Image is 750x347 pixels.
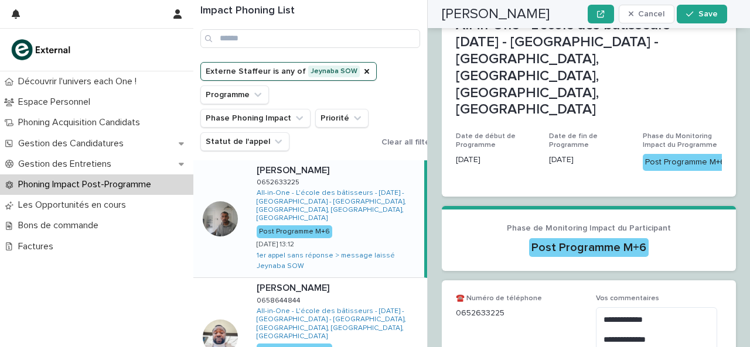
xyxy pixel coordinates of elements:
p: 0652633225 [257,176,302,187]
button: Phase Phoning Impact [200,109,311,128]
p: Gestion des Candidatures [13,138,133,149]
img: bc51vvfgR2QLHU84CWIQ [9,38,74,61]
p: [DATE] 13:12 [257,241,294,249]
h2: [PERSON_NAME] [442,6,550,23]
p: 0658644844 [257,294,303,305]
button: Save [677,5,727,23]
p: Factures [13,241,63,252]
span: Date de fin de Programme [549,133,598,148]
button: Statut de l'appel [200,132,289,151]
button: Externe Staffeur [200,62,377,81]
button: Programme [200,85,269,104]
span: Phase du Monitoring Impact du Programme [643,133,717,148]
a: All-in-One - L'école des bâtisseurs - [DATE] - [GEOGRAPHIC_DATA] - [GEOGRAPHIC_DATA], [GEOGRAPHIC... [257,189,420,223]
h1: Impact Phoning List [200,5,420,18]
p: Gestion des Entretiens [13,159,121,170]
div: Post Programme M+6 [643,154,728,171]
p: Bons de commande [13,220,108,231]
span: Phase de Monitoring Impact du Participant [507,224,671,232]
span: Date de début de Programme [456,133,516,148]
a: All-in-One - L'école des bâtisseurs - [DATE] - [GEOGRAPHIC_DATA] - [GEOGRAPHIC_DATA], [GEOGRAPHIC... [257,307,422,341]
a: Jeynaba SOW [257,262,304,270]
button: Priorité [315,109,369,128]
div: Post Programme M+6 [257,225,332,238]
span: Clear all filters [381,138,437,146]
p: Découvrir l'univers each One ! [13,76,146,87]
span: Save [698,10,718,18]
p: Phoning Acquisition Candidats [13,117,149,128]
span: ☎️ Numéro de téléphone [456,295,542,302]
p: Phoning Impact Post-Programme [13,179,161,190]
input: Search [200,29,420,48]
button: Cancel [619,5,675,23]
span: Cancel [638,10,664,18]
p: [PERSON_NAME] [257,163,332,176]
div: Post Programme M+6 [529,238,649,257]
p: All-in-One - L'école des bâtisseurs - [DATE] - [GEOGRAPHIC_DATA] - [GEOGRAPHIC_DATA], [GEOGRAPHIC... [456,17,722,118]
p: 0652633225 [456,307,582,319]
a: 1er appel sans réponse > message laissé [257,252,395,260]
p: [DATE] [456,154,535,166]
span: Vos commentaires [596,295,659,302]
p: Espace Personnel [13,97,100,108]
p: [PERSON_NAME] [257,280,332,294]
a: [PERSON_NAME][PERSON_NAME] 06526332250652633225 All-in-One - L'école des bâtisseurs - [DATE] - [G... [193,160,427,279]
p: [DATE] [549,154,628,166]
p: Les Opportunités en cours [13,200,135,211]
button: Clear all filters [377,133,437,151]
